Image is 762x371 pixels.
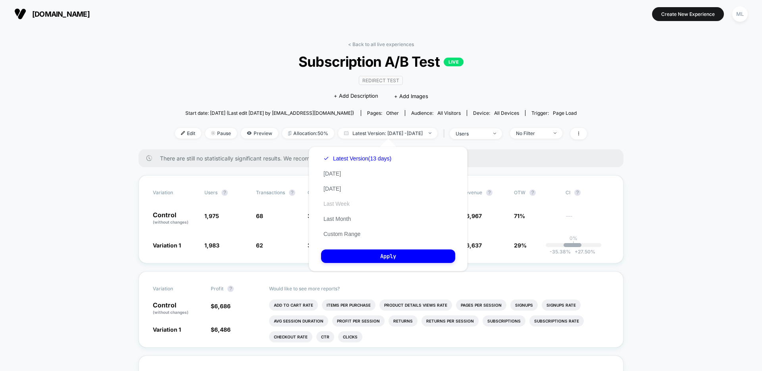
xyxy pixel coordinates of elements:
[529,315,584,327] li: Subscriptions Rate
[204,189,217,195] span: users
[389,315,418,327] li: Returns
[153,326,181,333] span: Variation 1
[269,331,312,342] li: Checkout Rate
[571,249,595,255] span: 27.50 %
[322,300,375,311] li: Items Per Purchase
[153,189,196,196] span: Variation
[344,131,348,135] img: calendar
[153,302,203,315] p: Control
[321,249,455,263] button: Apply
[514,242,527,249] span: 29%
[316,331,334,342] li: Ctr
[289,189,295,196] button: ?
[211,303,231,309] span: $
[256,242,263,249] span: 62
[411,110,461,116] div: Audience:
[467,110,525,116] span: Device:
[321,155,394,162] button: Latest Version(13 days)
[153,242,181,249] span: Variation 1
[456,131,487,137] div: users
[12,8,92,20] button: [DOMAIN_NAME]
[256,213,263,219] span: 68
[510,300,538,311] li: Signups
[269,300,318,311] li: Add To Cart Rate
[181,131,185,135] img: edit
[214,303,231,309] span: 6,686
[575,249,578,255] span: +
[153,310,189,315] span: (without changes)
[483,315,525,327] li: Subscriptions
[214,326,231,333] span: 6,486
[221,189,228,196] button: ?
[334,92,378,100] span: + Add Description
[444,58,464,66] p: LIVE
[542,300,581,311] li: Signups Rate
[514,189,558,196] span: OTW
[566,214,609,225] span: ---
[359,76,403,85] span: Redirect Test
[652,7,724,21] button: Create New Experience
[379,300,452,311] li: Product Details Views Rate
[227,286,234,292] button: ?
[494,110,519,116] span: all devices
[429,132,431,134] img: end
[566,189,609,196] span: CI
[211,131,215,135] img: end
[437,110,461,116] span: All Visitors
[516,130,548,136] div: No Filter
[160,155,608,162] span: There are still no statistically significant results. We recommend waiting a few more days
[386,110,399,116] span: other
[288,131,291,135] img: rebalance
[153,286,196,292] span: Variation
[196,53,566,70] span: Subscription A/B Test
[269,315,328,327] li: Avg Session Duration
[321,230,363,238] button: Custom Range
[321,170,343,177] button: [DATE]
[348,41,414,47] a: < Back to all live experiences
[321,200,352,207] button: Last Week
[205,128,237,139] span: Pause
[321,185,343,192] button: [DATE]
[732,6,748,22] div: ML
[486,189,493,196] button: ?
[550,249,571,255] span: -35.38 %
[153,220,189,224] span: (without changes)
[531,110,577,116] div: Trigger:
[32,10,90,18] span: [DOMAIN_NAME]
[574,189,581,196] button: ?
[175,128,201,139] span: Edit
[338,128,437,139] span: Latest Version: [DATE] - [DATE]
[204,242,219,249] span: 1,983
[529,189,536,196] button: ?
[553,110,577,116] span: Page Load
[394,93,428,99] span: + Add Images
[321,215,353,222] button: Last Month
[338,331,362,342] li: Clicks
[211,326,231,333] span: $
[573,241,574,247] p: |
[730,6,750,22] button: ML
[493,133,496,134] img: end
[570,235,577,241] p: 0%
[456,300,506,311] li: Pages Per Session
[204,213,219,219] span: 1,975
[282,128,334,139] span: Allocation: 50%
[421,315,479,327] li: Returns Per Session
[441,128,450,139] span: |
[241,128,278,139] span: Preview
[211,286,223,292] span: Profit
[554,132,556,134] img: end
[269,286,610,292] p: Would like to see more reports?
[14,8,26,20] img: Visually logo
[185,110,354,116] span: Start date: [DATE] (Last edit [DATE] by [EMAIL_ADDRESS][DOMAIN_NAME])
[153,212,196,225] p: Control
[256,189,285,195] span: Transactions
[367,110,399,116] div: Pages:
[514,213,525,219] span: 71%
[332,315,385,327] li: Profit Per Session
